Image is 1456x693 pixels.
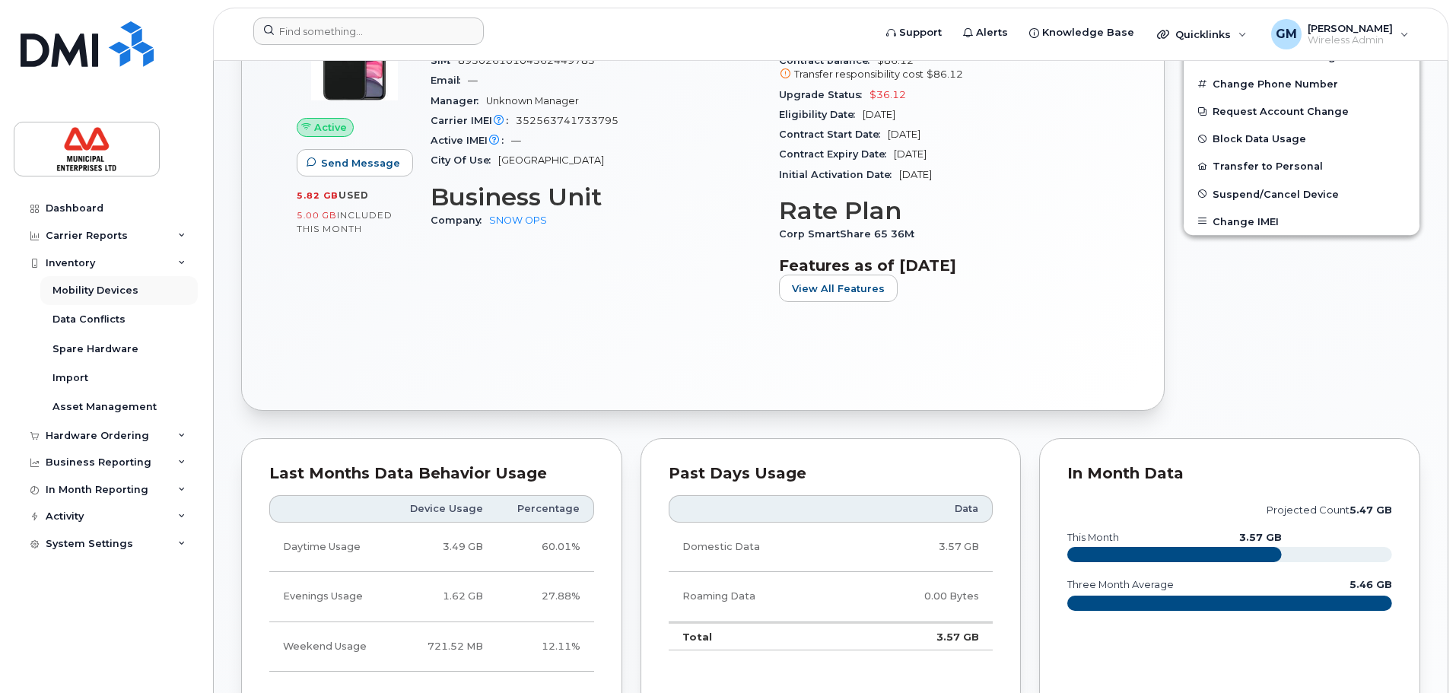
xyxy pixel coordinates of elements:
span: GM [1276,25,1297,43]
td: 12.11% [497,622,594,672]
div: In Month Data [1067,466,1392,482]
span: Knowledge Base [1042,25,1134,40]
tspan: 5.47 GB [1350,504,1392,516]
span: Alerts [976,25,1008,40]
span: Company [431,215,489,226]
h3: Features as of [DATE] [779,256,1109,275]
span: Wireless Admin [1308,34,1393,46]
span: [DATE] [894,148,927,160]
span: Manager [431,95,486,106]
span: Upgrade Status [779,89,869,100]
button: Block Data Usage [1184,125,1419,152]
span: Suspend/Cancel Device [1213,188,1339,199]
button: Suspend/Cancel Device [1184,180,1419,208]
span: View All Features [792,281,885,296]
span: Carrier IMEI [431,115,516,126]
span: [DATE] [888,129,920,140]
span: $86.12 [779,55,1109,82]
th: Data [850,495,993,523]
a: Support [876,17,952,48]
span: [DATE] [899,169,932,180]
text: three month average [1067,579,1174,590]
span: [PERSON_NAME] [1308,22,1393,34]
th: Percentage [497,495,594,523]
span: Initial Activation Date [779,169,899,180]
td: Total [669,622,850,651]
span: Send Message [321,156,400,170]
button: Change Phone Number [1184,70,1419,97]
td: 3.49 GB [389,523,497,572]
span: [GEOGRAPHIC_DATA] [498,154,604,166]
text: 5.46 GB [1350,579,1392,590]
td: 721.52 MB [389,622,497,672]
tr: Friday from 6:00pm to Monday 8:00am [269,622,594,672]
span: included this month [297,209,393,234]
h3: Rate Plan [779,197,1109,224]
text: this month [1067,532,1119,543]
th: Device Usage [389,495,497,523]
a: SNOW OPS [489,215,547,226]
div: Last Months Data Behavior Usage [269,466,594,482]
span: Active IMEI [431,135,511,146]
span: used [339,189,369,201]
span: Enable Call Forwarding [1213,51,1336,62]
td: Weekend Usage [269,622,389,672]
span: Quicklinks [1175,28,1231,40]
text: 3.57 GB [1239,532,1282,543]
span: $36.12 [869,89,906,100]
span: — [468,75,478,86]
span: [DATE] [863,109,895,120]
a: Alerts [952,17,1019,48]
span: Corp SmartShare 65 36M [779,228,922,240]
td: 0.00 Bytes [850,572,993,621]
span: — [511,135,521,146]
td: 1.62 GB [389,572,497,621]
span: Email [431,75,468,86]
td: Daytime Usage [269,523,389,572]
span: Support [899,25,942,40]
tr: Weekdays from 6:00pm to 8:00am [269,572,594,621]
td: 3.57 GB [850,523,993,572]
td: Domestic Data [669,523,850,572]
text: projected count [1267,504,1392,516]
div: Past Days Usage [669,466,993,482]
span: 352563741733795 [516,115,618,126]
button: Change IMEI [1184,208,1419,235]
div: Gillian MacNeill [1260,19,1419,49]
span: City Of Use [431,154,498,166]
td: 3.57 GB [850,622,993,651]
a: Knowledge Base [1019,17,1145,48]
td: 27.88% [497,572,594,621]
button: Transfer to Personal [1184,152,1419,180]
button: View All Features [779,275,898,302]
span: $86.12 [927,68,963,80]
td: Roaming Data [669,572,850,621]
span: 5.00 GB [297,210,337,221]
button: Request Account Change [1184,97,1419,125]
span: Transfer responsibility cost [794,68,924,80]
span: Contract Start Date [779,129,888,140]
td: 60.01% [497,523,594,572]
span: Unknown Manager [486,95,579,106]
span: Eligibility Date [779,109,863,120]
span: Contract Expiry Date [779,148,894,160]
div: Quicklinks [1146,19,1257,49]
input: Find something... [253,17,484,45]
td: Evenings Usage [269,572,389,621]
h3: Business Unit [431,183,761,211]
span: Active [314,120,347,135]
span: 5.82 GB [297,190,339,201]
button: Send Message [297,149,413,176]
